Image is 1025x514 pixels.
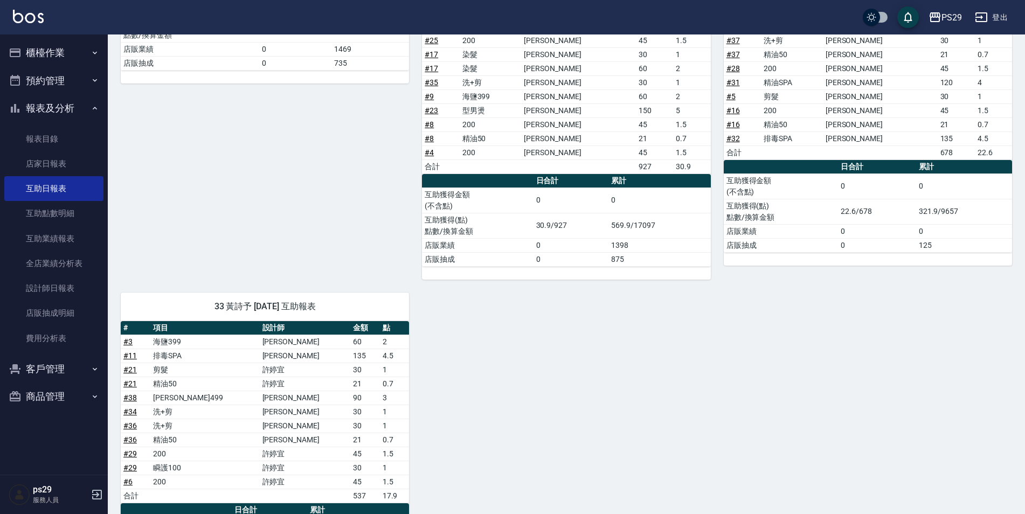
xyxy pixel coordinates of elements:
[726,106,740,115] a: #16
[823,47,938,61] td: [PERSON_NAME]
[838,224,916,238] td: 0
[4,276,103,301] a: 設計師日報表
[761,131,823,145] td: 排毒SPA
[123,365,137,374] a: #21
[823,89,938,103] td: [PERSON_NAME]
[975,145,1012,159] td: 22.6
[425,50,438,59] a: #17
[761,33,823,47] td: 洗+剪
[534,187,609,213] td: 0
[350,461,380,475] td: 30
[521,89,636,103] td: [PERSON_NAME]
[350,489,380,503] td: 537
[350,447,380,461] td: 45
[838,238,916,252] td: 0
[260,391,350,405] td: [PERSON_NAME]
[425,78,438,87] a: #35
[121,321,409,503] table: a dense table
[636,89,673,103] td: 60
[975,61,1012,75] td: 1.5
[150,475,260,489] td: 200
[971,8,1012,27] button: 登出
[150,447,260,461] td: 200
[259,56,331,70] td: 0
[975,89,1012,103] td: 1
[673,47,710,61] td: 1
[975,103,1012,117] td: 1.5
[150,363,260,377] td: 剪髮
[425,148,434,157] a: #4
[941,11,962,24] div: PS29
[350,405,380,419] td: 30
[823,117,938,131] td: [PERSON_NAME]
[380,447,410,461] td: 1.5
[150,391,260,405] td: [PERSON_NAME]499
[380,461,410,475] td: 1
[938,75,975,89] td: 120
[4,127,103,151] a: 報表目錄
[380,363,410,377] td: 1
[938,33,975,47] td: 30
[673,145,710,159] td: 1.5
[350,335,380,349] td: 60
[521,75,636,89] td: [PERSON_NAME]
[838,199,916,224] td: 22.6/678
[636,103,673,117] td: 150
[724,199,839,224] td: 互助獲得(點) 點數/換算金額
[938,145,975,159] td: 678
[673,33,710,47] td: 1.5
[260,419,350,433] td: [PERSON_NAME]
[150,377,260,391] td: 精油50
[123,337,133,346] a: #3
[123,435,137,444] a: #36
[726,92,736,101] a: #5
[724,238,839,252] td: 店販抽成
[380,419,410,433] td: 1
[673,103,710,117] td: 5
[425,134,434,143] a: #8
[726,78,740,87] a: #31
[636,159,673,173] td: 927
[761,61,823,75] td: 200
[422,159,459,173] td: 合計
[331,42,409,56] td: 1469
[726,120,740,129] a: #16
[761,47,823,61] td: 精油50
[350,475,380,489] td: 45
[150,349,260,363] td: 排毒SPA
[260,475,350,489] td: 許婷宜
[938,89,975,103] td: 30
[422,187,533,213] td: 互助獲得金額 (不含點)
[150,335,260,349] td: 海鹽399
[260,335,350,349] td: [PERSON_NAME]
[425,36,438,45] a: #25
[938,61,975,75] td: 45
[150,461,260,475] td: 瞬護100
[123,379,137,388] a: #21
[260,349,350,363] td: [PERSON_NAME]
[350,363,380,377] td: 30
[534,213,609,238] td: 30.9/927
[724,173,839,199] td: 互助獲得金額 (不含點)
[521,47,636,61] td: [PERSON_NAME]
[4,355,103,383] button: 客戶管理
[121,321,150,335] th: #
[916,160,1012,174] th: 累計
[521,103,636,117] td: [PERSON_NAME]
[150,321,260,335] th: 項目
[460,145,522,159] td: 200
[608,252,710,266] td: 875
[121,489,150,503] td: 合計
[380,489,410,503] td: 17.9
[823,131,938,145] td: [PERSON_NAME]
[916,238,1012,252] td: 125
[425,92,434,101] a: #9
[673,89,710,103] td: 2
[673,61,710,75] td: 2
[975,131,1012,145] td: 4.5
[761,117,823,131] td: 精油50
[331,56,409,70] td: 735
[823,103,938,117] td: [PERSON_NAME]
[380,335,410,349] td: 2
[916,224,1012,238] td: 0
